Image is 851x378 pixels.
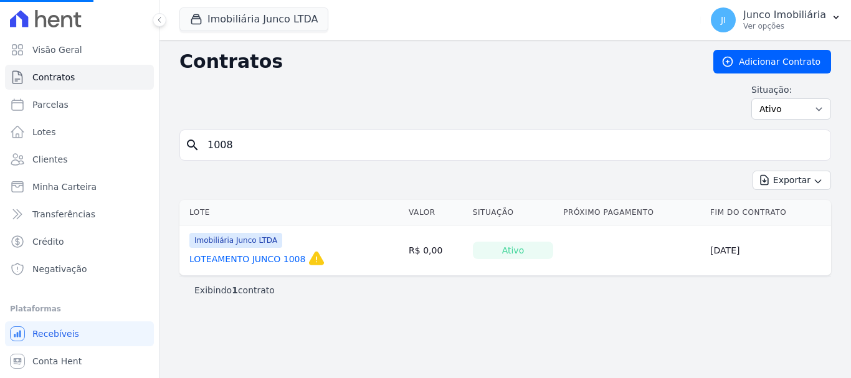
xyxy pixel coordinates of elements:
[189,233,282,248] span: Imobiliária Junco LTDA
[5,120,154,144] a: Lotes
[179,7,328,31] button: Imobiliária Junco LTDA
[751,83,831,96] label: Situação:
[721,16,726,24] span: JI
[32,263,87,275] span: Negativação
[5,92,154,117] a: Parcelas
[705,200,831,225] th: Fim do Contrato
[5,147,154,172] a: Clientes
[404,225,468,276] td: R$ 0,00
[5,229,154,254] a: Crédito
[753,171,831,190] button: Exportar
[32,71,75,83] span: Contratos
[185,138,200,153] i: search
[232,285,238,295] b: 1
[713,50,831,73] a: Adicionar Contrato
[5,37,154,62] a: Visão Geral
[743,9,826,21] p: Junco Imobiliária
[194,284,275,296] p: Exibindo contrato
[705,225,831,276] td: [DATE]
[189,253,305,265] a: LOTEAMENTO JUNCO 1008
[32,208,95,220] span: Transferências
[32,44,82,56] span: Visão Geral
[5,174,154,199] a: Minha Carteira
[200,133,825,158] input: Buscar por nome do lote
[32,328,79,340] span: Recebíveis
[5,202,154,227] a: Transferências
[743,21,826,31] p: Ver opções
[701,2,851,37] button: JI Junco Imobiliária Ver opções
[32,355,82,367] span: Conta Hent
[5,349,154,374] a: Conta Hent
[32,126,56,138] span: Lotes
[468,200,558,225] th: Situação
[5,321,154,346] a: Recebíveis
[10,301,149,316] div: Plataformas
[32,98,69,111] span: Parcelas
[179,200,404,225] th: Lote
[32,181,97,193] span: Minha Carteira
[5,65,154,90] a: Contratos
[179,50,693,73] h2: Contratos
[473,242,553,259] div: Ativo
[32,235,64,248] span: Crédito
[32,153,67,166] span: Clientes
[558,200,705,225] th: Próximo Pagamento
[5,257,154,281] a: Negativação
[404,200,468,225] th: Valor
